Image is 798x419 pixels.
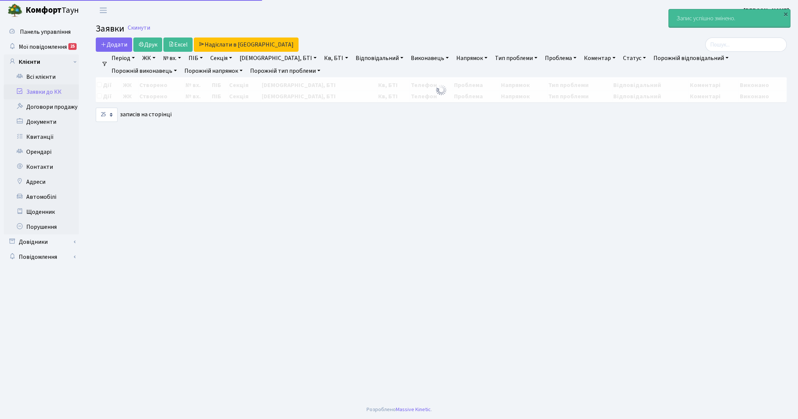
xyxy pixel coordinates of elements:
[581,52,618,65] a: Коментар
[4,144,79,159] a: Орендарі
[109,52,138,65] a: Період
[4,189,79,204] a: Автомобілі
[4,129,79,144] a: Квитанції
[4,249,79,264] a: Повідомлення
[96,108,172,122] label: записів на сторінці
[4,234,79,249] a: Довідники
[181,65,246,77] a: Порожній напрямок
[542,52,579,65] a: Проблема
[408,52,452,65] a: Виконавець
[4,39,79,54] a: Мої повідомлення25
[207,52,235,65] a: Секція
[133,38,162,52] a: Друк
[237,52,320,65] a: [DEMOGRAPHIC_DATA], БТІ
[4,159,79,174] a: Контакти
[669,9,790,27] div: Запис успішно змінено.
[26,4,79,17] span: Таун
[650,52,732,65] a: Порожній відповідальний
[139,52,158,65] a: ЖК
[4,24,79,39] a: Панель управління
[492,52,540,65] a: Тип проблеми
[4,99,79,114] a: Договори продажу
[96,38,132,52] a: Додати
[453,52,490,65] a: Напрямок
[321,52,351,65] a: Кв, БТІ
[96,108,118,122] select: записів на сторінці
[367,405,432,414] div: Розроблено .
[396,405,431,413] a: Massive Kinetic
[4,219,79,234] a: Порушення
[353,52,406,65] a: Відповідальний
[186,52,206,65] a: ПІБ
[4,69,79,84] a: Всі клієнти
[68,43,77,50] div: 25
[96,22,124,35] span: Заявки
[128,24,150,32] a: Скинути
[4,204,79,219] a: Щоденник
[247,65,323,77] a: Порожній тип проблеми
[4,174,79,189] a: Адреси
[163,38,193,52] a: Excel
[620,52,649,65] a: Статус
[160,52,184,65] a: № вх.
[194,38,299,52] a: Надіслати в [GEOGRAPHIC_DATA]
[20,28,71,36] span: Панель управління
[94,4,113,17] button: Переключити навігацію
[109,65,180,77] a: Порожній виконавець
[705,38,787,52] input: Пошук...
[101,41,127,49] span: Додати
[744,6,789,15] a: [PERSON_NAME]
[26,4,62,16] b: Комфорт
[4,84,79,99] a: Заявки до КК
[435,84,447,96] img: Обробка...
[19,43,67,51] span: Мої повідомлення
[4,114,79,129] a: Документи
[4,54,79,69] a: Клієнти
[8,3,23,18] img: logo.png
[782,10,789,18] div: ×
